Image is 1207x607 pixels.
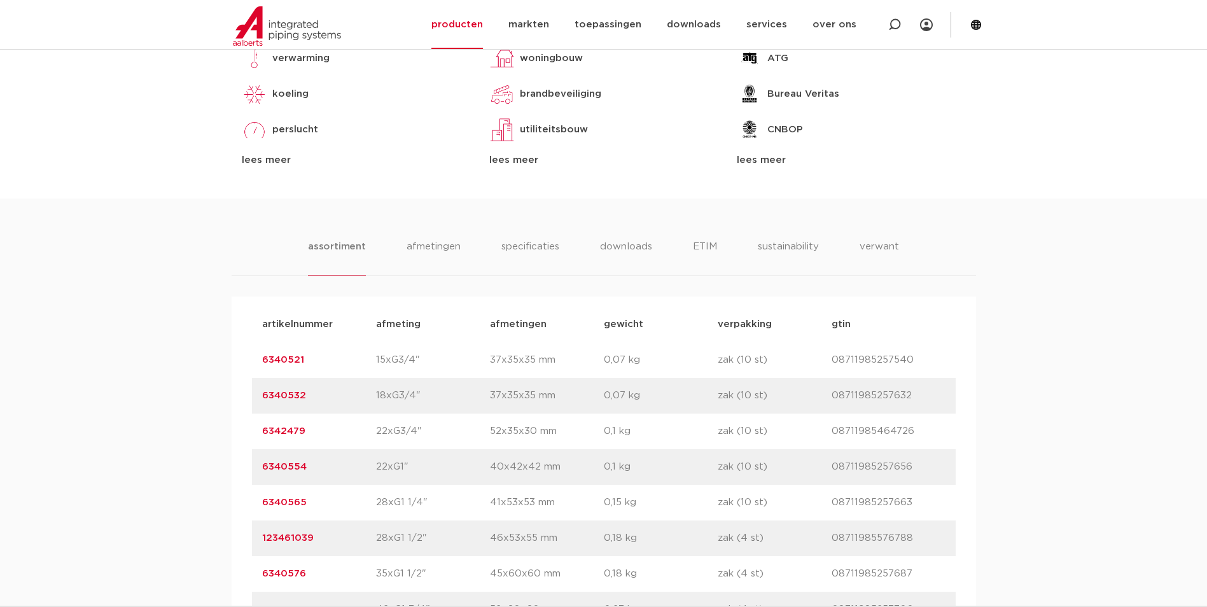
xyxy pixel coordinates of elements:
p: verwarming [272,51,330,66]
li: sustainability [758,239,819,276]
p: verpakking [718,317,832,332]
p: woningbouw [520,51,583,66]
p: zak (10 st) [718,388,832,403]
p: 08711985257632 [832,388,945,403]
p: koeling [272,87,309,102]
p: brandbeveiliging [520,87,601,102]
p: gtin [832,317,945,332]
p: 28xG1 1/4" [376,495,490,510]
p: 0,07 kg [604,388,718,403]
li: downloads [600,239,652,276]
li: specificaties [501,239,559,276]
a: 123461039 [262,533,314,543]
li: afmetingen [407,239,461,276]
p: 18xG3/4" [376,388,490,403]
p: zak (10 st) [718,459,832,475]
a: 6340532 [262,391,306,400]
div: lees meer [737,153,965,168]
p: 08711985257687 [832,566,945,582]
div: lees meer [242,153,470,168]
p: 37x35x35 mm [490,352,604,368]
div: lees meer [489,153,718,168]
p: 28xG1 1/2" [376,531,490,546]
p: CNBOP [767,122,803,137]
img: koeling [242,81,267,107]
p: perslucht [272,122,318,137]
p: 22xG3/4" [376,424,490,439]
li: verwant [860,239,899,276]
img: verwarming [242,46,267,71]
p: 40x42x42 mm [490,459,604,475]
img: CNBOP [737,117,762,143]
p: 41x53x53 mm [490,495,604,510]
p: utiliteitsbouw [520,122,588,137]
p: Bureau Veritas [767,87,839,102]
p: 0,18 kg [604,566,718,582]
p: 08711985464726 [832,424,945,439]
a: 6340521 [262,355,304,365]
li: assortiment [308,239,366,276]
p: 37x35x35 mm [490,388,604,403]
p: afmeting [376,317,490,332]
img: brandbeveiliging [489,81,515,107]
p: gewicht [604,317,718,332]
p: 52x35x30 mm [490,424,604,439]
p: 0,1 kg [604,424,718,439]
p: 08711985576788 [832,531,945,546]
img: perslucht [242,117,267,143]
p: zak (4 st) [718,531,832,546]
a: 6340576 [262,569,306,578]
p: 0,18 kg [604,531,718,546]
a: 6340554 [262,462,307,471]
p: 15xG3/4" [376,352,490,368]
img: ATG [737,46,762,71]
p: 08711985257656 [832,459,945,475]
p: 46x53x55 mm [490,531,604,546]
p: zak (10 st) [718,424,832,439]
img: Bureau Veritas [737,81,762,107]
p: 45x60x60 mm [490,566,604,582]
a: 6342479 [262,426,305,436]
p: artikelnummer [262,317,376,332]
p: ATG [767,51,788,66]
p: 35xG1 1/2" [376,566,490,582]
img: woningbouw [489,46,515,71]
img: utiliteitsbouw [489,117,515,143]
a: 6340565 [262,498,307,507]
p: zak (10 st) [718,352,832,368]
p: zak (4 st) [718,566,832,582]
p: 0,1 kg [604,459,718,475]
p: 22xG1" [376,459,490,475]
p: 0,15 kg [604,495,718,510]
p: 0,07 kg [604,352,718,368]
p: 08711985257663 [832,495,945,510]
p: afmetingen [490,317,604,332]
p: 08711985257540 [832,352,945,368]
li: ETIM [693,239,717,276]
p: zak (10 st) [718,495,832,510]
